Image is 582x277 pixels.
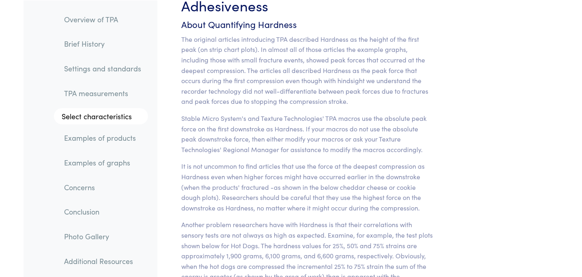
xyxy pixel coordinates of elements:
a: Examples of graphs [58,153,148,172]
a: Additional Resources [58,251,148,270]
a: Overview of TPA [58,10,148,28]
a: Examples of products [58,129,148,147]
p: Stable Micro System's and Texture Technologies' TPA macros use the absolute peak force on the fir... [182,113,434,155]
a: Brief History [58,34,148,53]
p: The original articles introducing TPA described Hardness as the height of the first peak (on stri... [182,34,434,107]
h6: About Quantifying Hardness [182,18,434,31]
p: It is not uncommon to find articles that use the force at the deepest compression as Hardness eve... [182,161,434,213]
a: Conclusion [58,202,148,221]
a: Settings and standards [58,59,148,77]
a: Concerns [58,178,148,196]
a: Photo Gallery [58,227,148,245]
a: Select characteristics [54,108,148,125]
a: TPA measurements [58,84,148,102]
